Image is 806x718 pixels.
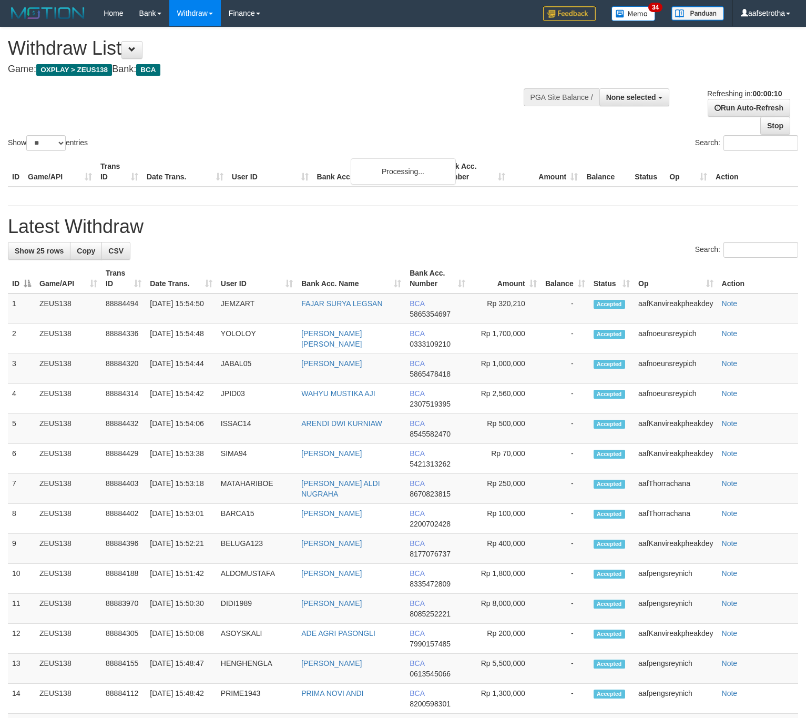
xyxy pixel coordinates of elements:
td: 10 [8,564,35,594]
a: Note [722,569,738,578]
td: - [541,414,589,444]
a: Note [722,689,738,697]
a: Note [722,629,738,638]
img: panduan.png [671,6,724,21]
a: [PERSON_NAME] [301,449,362,458]
span: BCA [136,64,160,76]
span: Refreshing in: [707,89,782,98]
td: 6 [8,444,35,474]
td: - [541,324,589,354]
div: Processing... [351,158,456,185]
span: OXPLAY > ZEUS138 [36,64,112,76]
a: Note [722,329,738,338]
td: ZEUS138 [35,444,101,474]
td: 88884155 [101,654,146,684]
th: Amount [509,157,582,187]
span: Accepted [594,390,625,399]
span: CSV [108,247,124,255]
span: Accepted [594,360,625,369]
td: Rp 100,000 [470,504,540,534]
td: - [541,654,589,684]
td: aafpengsreynich [634,564,717,594]
td: DIDI1989 [217,594,297,624]
td: ZEUS138 [35,324,101,354]
td: [DATE] 15:48:47 [146,654,217,684]
td: 88884314 [101,384,146,414]
a: [PERSON_NAME] [PERSON_NAME] [301,329,362,348]
td: JEMZART [217,294,297,324]
a: Note [722,599,738,608]
td: - [541,354,589,384]
input: Search: [723,242,798,258]
td: 88884320 [101,354,146,384]
td: 1 [8,294,35,324]
td: aafKanvireakpheakdey [634,534,717,564]
a: Note [722,659,738,668]
td: 88884188 [101,564,146,594]
td: ZEUS138 [35,624,101,654]
td: 12 [8,624,35,654]
td: ASOYSKALI [217,624,297,654]
td: Rp 1,300,000 [470,684,540,714]
td: ZEUS138 [35,474,101,504]
a: Note [722,299,738,308]
th: User ID [228,157,313,187]
td: - [541,294,589,324]
label: Search: [695,242,798,258]
th: ID [8,157,24,187]
span: Copy 0333109210 to clipboard [410,340,451,348]
th: Game/API [24,157,96,187]
td: YOLOLOY [217,324,297,354]
span: Copy 5865354697 to clipboard [410,310,451,318]
img: Button%20Memo.svg [611,6,656,21]
td: [DATE] 15:54:44 [146,354,217,384]
td: - [541,594,589,624]
span: Copy 8177076737 to clipboard [410,550,451,558]
td: ZEUS138 [35,654,101,684]
a: Note [722,479,738,488]
td: Rp 320,210 [470,294,540,324]
span: Copy 8335472809 to clipboard [410,580,451,588]
td: Rp 1,800,000 [470,564,540,594]
td: BARCA15 [217,504,297,534]
td: Rp 500,000 [470,414,540,444]
span: BCA [410,359,424,368]
td: - [541,534,589,564]
th: Bank Acc. Name [313,157,437,187]
h4: Game: Bank: [8,64,527,75]
td: [DATE] 15:54:42 [146,384,217,414]
td: [DATE] 15:54:06 [146,414,217,444]
td: BELUGA123 [217,534,297,564]
td: [DATE] 15:50:30 [146,594,217,624]
td: Rp 200,000 [470,624,540,654]
a: [PERSON_NAME] [301,359,362,368]
th: Bank Acc. Number: activate to sort column ascending [405,264,470,294]
th: Action [711,157,798,187]
th: Date Trans.: activate to sort column ascending [146,264,217,294]
td: SIMA94 [217,444,297,474]
label: Show entries [8,135,88,151]
span: BCA [410,389,424,398]
td: Rp 70,000 [470,444,540,474]
td: ZEUS138 [35,384,101,414]
td: ZEUS138 [35,294,101,324]
td: Rp 5,500,000 [470,654,540,684]
a: Stop [760,117,790,135]
td: [DATE] 15:54:50 [146,294,217,324]
td: aafKanvireakpheakdey [634,294,717,324]
td: JABAL05 [217,354,297,384]
th: Balance: activate to sort column ascending [541,264,589,294]
td: 13 [8,654,35,684]
img: MOTION_logo.png [8,5,88,21]
td: [DATE] 15:50:08 [146,624,217,654]
td: 7 [8,474,35,504]
input: Search: [723,135,798,151]
td: 88884494 [101,294,146,324]
th: Trans ID [96,157,142,187]
th: Bank Acc. Name: activate to sort column ascending [297,264,405,294]
td: ZEUS138 [35,564,101,594]
td: 11 [8,594,35,624]
span: Accepted [594,660,625,669]
td: [DATE] 15:52:21 [146,534,217,564]
td: - [541,504,589,534]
